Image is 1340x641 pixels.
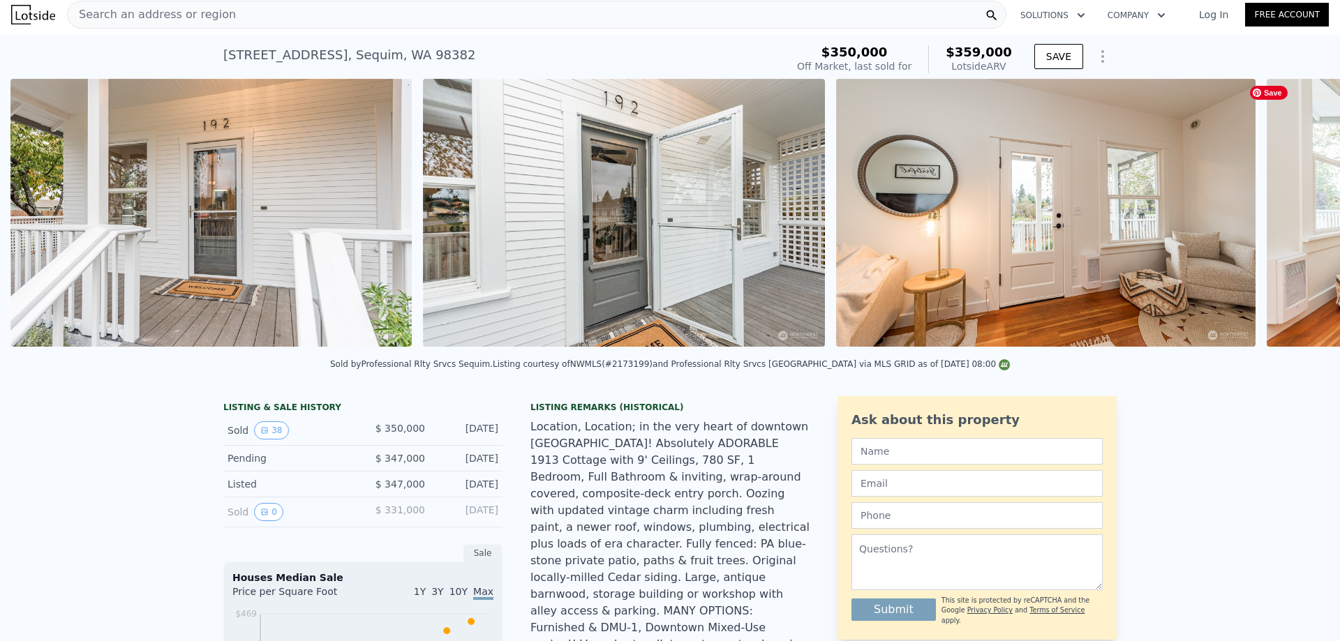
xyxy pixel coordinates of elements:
[493,359,1010,369] div: Listing courtesy of NWMLS (#2173199) and Professional Rlty Srvcs [GEOGRAPHIC_DATA] via MLS GRID a...
[254,421,288,439] button: View historical data
[436,421,498,439] div: [DATE]
[375,478,425,490] span: $ 347,000
[436,503,498,521] div: [DATE]
[941,596,1103,626] div: This site is protected by reCAPTCHA and the Google and apply.
[431,586,443,597] span: 3Y
[1029,606,1085,614] a: Terms of Service
[473,586,493,600] span: Max
[232,571,493,585] div: Houses Median Sale
[235,609,257,619] tspan: $469
[254,503,283,521] button: View historical data
[11,5,55,24] img: Lotside
[836,79,1256,347] img: Sale: 108603595 Parcel: 96955842
[946,45,1012,59] span: $359,000
[1096,3,1177,28] button: Company
[463,544,502,562] div: Sale
[375,504,425,515] span: $ 331,000
[851,502,1103,529] input: Phone
[1182,8,1245,22] a: Log In
[375,453,425,464] span: $ 347,000
[68,6,236,23] span: Search an address or region
[797,59,911,73] div: Off Market, last sold for
[946,59,1012,73] div: Lotside ARV
[821,45,888,59] span: $350,000
[851,438,1103,465] input: Name
[1034,44,1083,69] button: SAVE
[449,586,468,597] span: 10Y
[423,79,824,347] img: Sale: 108603595 Parcel: 96955842
[967,606,1013,614] a: Privacy Policy
[228,503,352,521] div: Sold
[228,451,352,465] div: Pending
[999,359,1010,370] img: NWMLS Logo
[223,45,475,65] div: [STREET_ADDRESS] , Sequim , WA 98382
[414,586,426,597] span: 1Y
[223,402,502,416] div: LISTING & SALE HISTORY
[851,470,1103,497] input: Email
[530,402,810,413] div: Listing Remarks (Historical)
[1009,3,1096,28] button: Solutions
[436,477,498,491] div: [DATE]
[1089,43,1117,70] button: Show Options
[851,410,1103,430] div: Ask about this property
[228,421,352,439] div: Sold
[10,79,412,347] img: Sale: 108603595 Parcel: 96955842
[1250,86,1288,100] span: Save
[375,423,425,434] span: $ 350,000
[436,451,498,465] div: [DATE]
[228,477,352,491] div: Listed
[851,598,936,621] button: Submit
[1245,3,1329,27] a: Free Account
[330,359,493,369] div: Sold by Professional Rlty Srvcs Sequim .
[232,585,363,607] div: Price per Square Foot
